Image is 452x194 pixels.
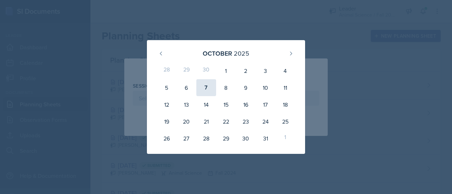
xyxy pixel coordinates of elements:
[236,62,256,79] div: 2
[256,79,275,96] div: 10
[157,113,177,130] div: 19
[216,130,236,147] div: 29
[216,113,236,130] div: 22
[177,130,196,147] div: 27
[177,62,196,79] div: 29
[196,130,216,147] div: 28
[275,62,295,79] div: 4
[196,113,216,130] div: 21
[256,130,275,147] div: 31
[157,62,177,79] div: 28
[216,79,236,96] div: 8
[275,113,295,130] div: 25
[275,130,295,147] div: 1
[216,96,236,113] div: 15
[157,96,177,113] div: 12
[177,113,196,130] div: 20
[196,62,216,79] div: 30
[157,79,177,96] div: 5
[275,96,295,113] div: 18
[236,79,256,96] div: 9
[203,49,232,58] div: October
[177,79,196,96] div: 6
[234,49,249,58] div: 2025
[216,62,236,79] div: 1
[236,130,256,147] div: 30
[236,113,256,130] div: 23
[196,96,216,113] div: 14
[256,96,275,113] div: 17
[196,79,216,96] div: 7
[256,62,275,79] div: 3
[256,113,275,130] div: 24
[157,130,177,147] div: 26
[275,79,295,96] div: 11
[236,96,256,113] div: 16
[177,96,196,113] div: 13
